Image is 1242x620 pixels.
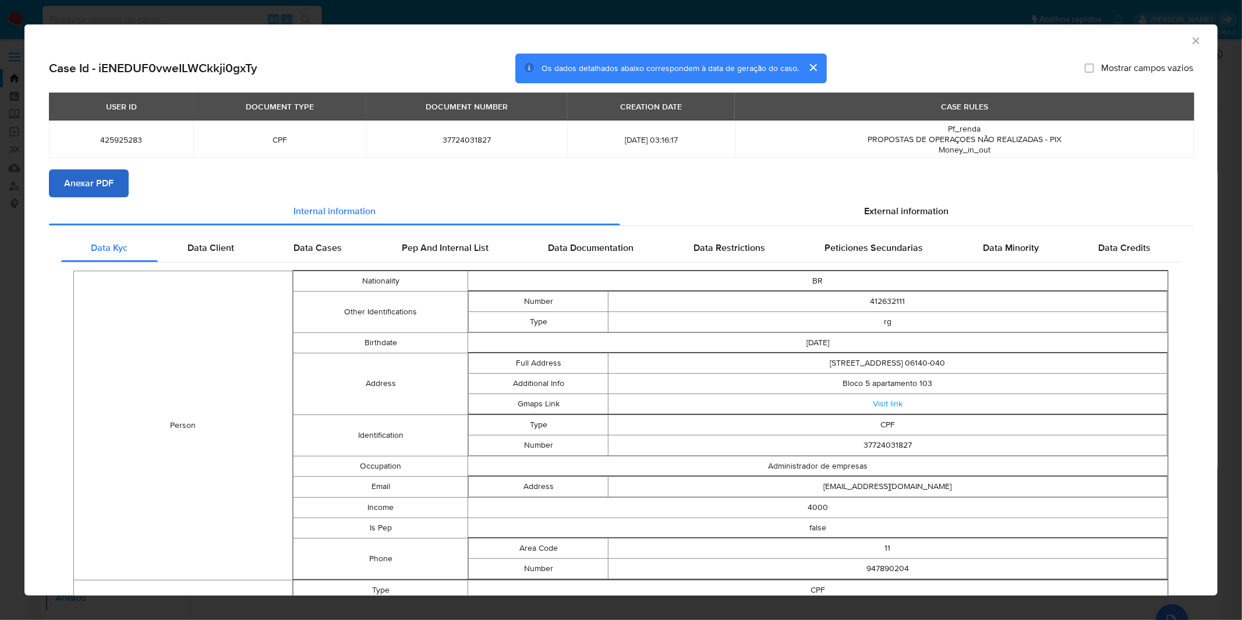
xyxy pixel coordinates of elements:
[581,134,721,145] span: [DATE] 03:16:17
[293,241,342,254] span: Data Cases
[608,291,1167,311] td: 412632111
[293,580,468,600] td: Type
[468,271,1168,291] td: BR
[468,518,1168,538] td: false
[608,373,1167,394] td: Bloco 5 apartamento 103
[49,197,1193,225] div: Detailed info
[468,580,1168,600] td: CPF
[1085,63,1094,73] input: Mostrar campos vazios
[469,291,608,311] td: Number
[608,476,1167,497] td: [EMAIL_ADDRESS][DOMAIN_NAME]
[239,97,321,116] div: DOCUMENT TYPE
[934,97,995,116] div: CASE RULES
[293,353,468,414] td: Address
[939,144,990,155] span: Money_in_out
[293,518,468,538] td: Is Pep
[63,134,179,145] span: 425925283
[1101,62,1193,74] span: Mostrar campos vazios
[49,169,129,197] button: Anexar PDF
[868,133,1061,145] span: PROPOSTAS DE OPERAÇOES NÃO REALIZADAS - PIX
[608,353,1167,373] td: [STREET_ADDRESS] 06140-040
[608,435,1167,455] td: 37724031827
[693,241,765,254] span: Data Restrictions
[542,62,799,74] span: Os dados detalhados abaixo correspondem à data de geração do caso.
[608,414,1167,435] td: CPF
[469,394,608,414] td: Gmaps Link
[799,54,827,82] button: cerrar
[24,24,1218,596] div: closure-recommendation-modal
[293,291,468,332] td: Other Identifications
[469,311,608,332] td: Type
[49,61,257,76] h2: Case Id - iENEDUF0vweILWCkkji0gxTy
[207,134,352,145] span: CPF
[99,97,144,116] div: USER ID
[293,204,376,218] span: Internal information
[293,414,468,456] td: Identification
[293,332,468,353] td: Birthdate
[380,134,554,145] span: 37724031827
[293,497,468,518] td: Income
[469,414,608,435] td: Type
[608,311,1167,332] td: rg
[549,241,634,254] span: Data Documentation
[293,456,468,476] td: Occupation
[293,538,468,579] td: Phone
[61,234,1181,262] div: Detailed internal info
[74,271,293,580] td: Person
[864,204,949,218] span: External information
[187,241,234,254] span: Data Client
[608,558,1167,579] td: 947890204
[949,123,981,134] span: Pf_renda
[468,332,1168,353] td: [DATE]
[608,538,1167,558] td: 11
[825,241,923,254] span: Peticiones Secundarias
[1099,241,1151,254] span: Data Credits
[469,353,608,373] td: Full Address
[419,97,515,116] div: DOCUMENT NUMBER
[469,558,608,579] td: Number
[613,97,689,116] div: CREATION DATE
[983,241,1039,254] span: Data Minority
[873,398,903,409] a: Visit link
[468,456,1168,476] td: Administrador de empresas
[469,538,608,558] td: Area Code
[469,435,608,455] td: Number
[402,241,489,254] span: Pep And Internal List
[293,271,468,291] td: Nationality
[469,373,608,394] td: Additional Info
[469,476,608,497] td: Address
[293,476,468,497] td: Email
[64,171,114,196] span: Anexar PDF
[91,241,128,254] span: Data Kyc
[1190,35,1201,45] button: Fechar a janela
[468,497,1168,518] td: 4000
